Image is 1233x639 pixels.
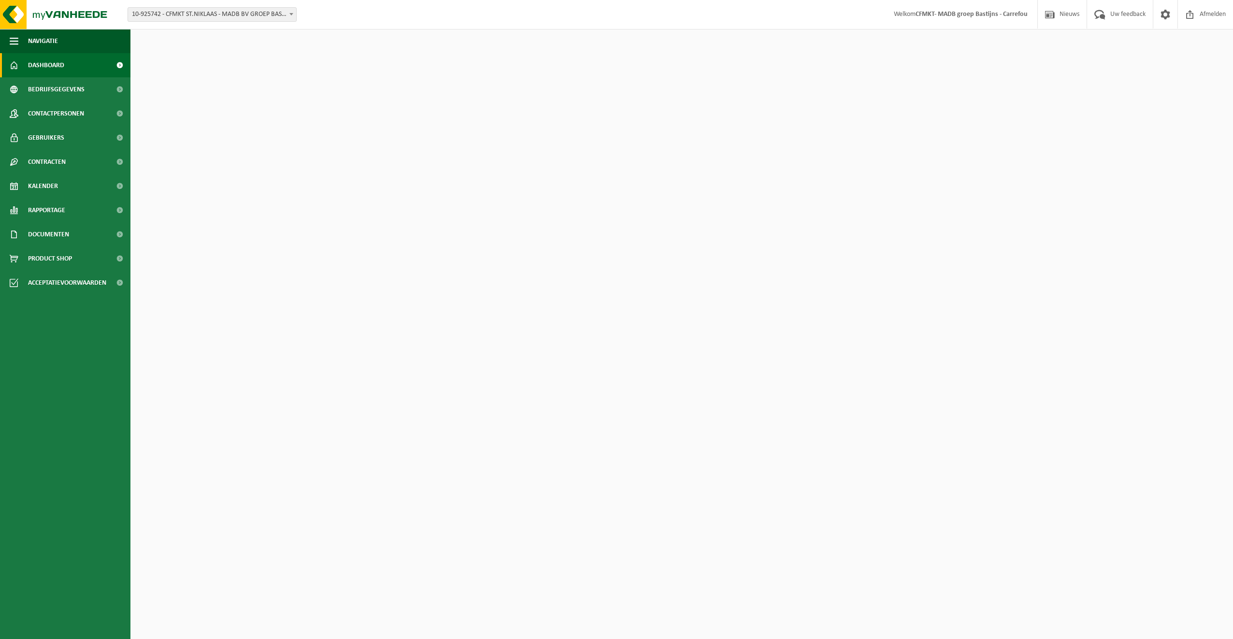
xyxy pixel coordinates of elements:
span: Navigatie [28,29,58,53]
span: Acceptatievoorwaarden [28,271,106,295]
span: 10-925742 - CFMKT ST.NIKLAAS - MADB BV GROEP BASTIJNS - SINT-NIKLAAS [128,7,297,22]
span: 10-925742 - CFMKT ST.NIKLAAS - MADB BV GROEP BASTIJNS - SINT-NIKLAAS [128,8,296,21]
strong: CFMKT- MADB groep Bastijns - Carrefou [916,11,1028,18]
span: Contracten [28,150,66,174]
span: Product Shop [28,247,72,271]
span: Dashboard [28,53,64,77]
span: Rapportage [28,198,65,222]
span: Kalender [28,174,58,198]
span: Gebruikers [28,126,64,150]
span: Documenten [28,222,69,247]
span: Contactpersonen [28,102,84,126]
span: Bedrijfsgegevens [28,77,85,102]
